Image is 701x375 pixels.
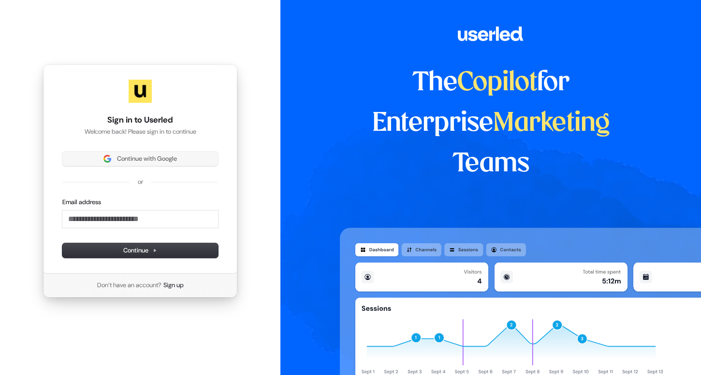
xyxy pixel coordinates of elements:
[62,198,101,207] label: Email address
[129,80,152,103] img: Userled
[493,111,610,136] span: Marketing
[62,152,218,166] button: Sign in with GoogleContinue with Google
[62,127,218,136] p: Welcome back! Please sign in to continue
[97,281,161,290] span: Don’t have an account?
[163,281,184,290] a: Sign up
[62,114,218,126] h1: Sign in to Userled
[340,63,642,184] h1: The for Enterprise Teams
[123,246,157,255] span: Continue
[117,154,177,163] span: Continue with Google
[62,243,218,258] button: Continue
[138,178,143,186] p: or
[103,155,111,163] img: Sign in with Google
[457,70,537,96] span: Copilot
